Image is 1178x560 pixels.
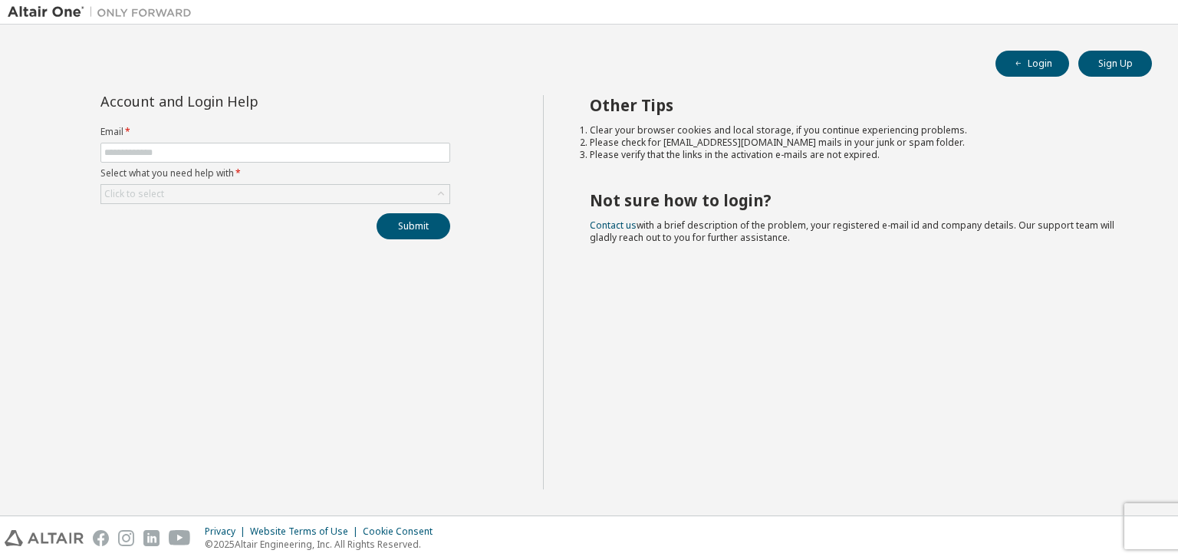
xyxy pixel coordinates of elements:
span: with a brief description of the problem, your registered e-mail id and company details. Our suppo... [590,219,1114,244]
div: Click to select [101,185,449,203]
h2: Not sure how to login? [590,190,1125,210]
img: altair_logo.svg [5,530,84,546]
h2: Other Tips [590,95,1125,115]
a: Contact us [590,219,637,232]
li: Please verify that the links in the activation e-mails are not expired. [590,149,1125,161]
img: linkedin.svg [143,530,160,546]
button: Login [995,51,1069,77]
img: youtube.svg [169,530,191,546]
div: Click to select [104,188,164,200]
div: Website Terms of Use [250,525,363,538]
li: Please check for [EMAIL_ADDRESS][DOMAIN_NAME] mails in your junk or spam folder. [590,137,1125,149]
img: facebook.svg [93,530,109,546]
button: Sign Up [1078,51,1152,77]
img: instagram.svg [118,530,134,546]
label: Email [100,126,450,138]
img: Altair One [8,5,199,20]
div: Account and Login Help [100,95,380,107]
div: Cookie Consent [363,525,442,538]
p: © 2025 Altair Engineering, Inc. All Rights Reserved. [205,538,442,551]
div: Privacy [205,525,250,538]
li: Clear your browser cookies and local storage, if you continue experiencing problems. [590,124,1125,137]
button: Submit [377,213,450,239]
label: Select what you need help with [100,167,450,180]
